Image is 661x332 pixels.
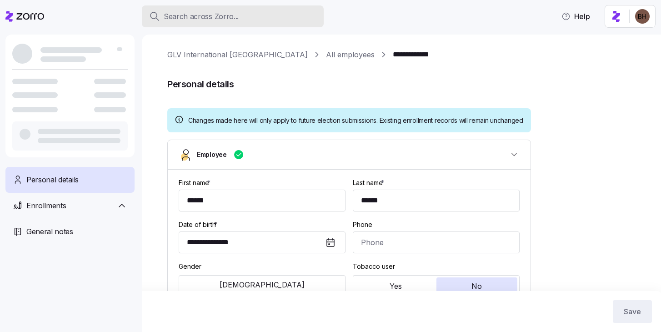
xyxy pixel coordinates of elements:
[353,231,520,253] input: Phone
[197,150,227,159] span: Employee
[613,300,652,323] button: Save
[624,306,641,317] span: Save
[164,11,239,22] span: Search across Zorro...
[167,49,308,60] a: GLV International [GEOGRAPHIC_DATA]
[353,178,386,188] label: Last name
[188,116,523,125] span: Changes made here will only apply to future election submissions. Existing enrollment records wil...
[390,282,402,290] span: Yes
[635,9,650,24] img: c3c218ad70e66eeb89914ccc98a2927c
[561,11,590,22] span: Help
[353,262,395,272] label: Tobacco user
[26,200,66,211] span: Enrollments
[26,174,79,186] span: Personal details
[167,77,648,92] span: Personal details
[179,220,219,230] label: Date of birth
[554,7,597,25] button: Help
[142,5,324,27] button: Search across Zorro...
[26,226,73,237] span: General notes
[168,140,531,170] button: Employee
[220,281,305,288] span: [DEMOGRAPHIC_DATA]
[326,49,375,60] a: All employees
[179,262,201,272] label: Gender
[471,282,482,290] span: No
[353,220,372,230] label: Phone
[179,178,212,188] label: First name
